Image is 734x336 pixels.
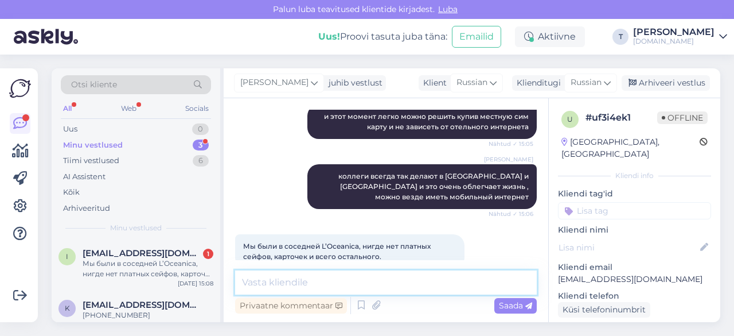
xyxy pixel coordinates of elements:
span: Minu vestlused [110,223,162,233]
span: Offline [657,111,708,124]
div: Arhiveeritud [63,203,110,214]
div: # uf3i4ek1 [585,111,657,125]
button: Emailid [452,26,501,48]
span: u [567,115,573,123]
div: Klient [419,77,447,89]
div: [DATE] 15:08 [178,279,213,288]
div: [PHONE_NUMBER] [83,310,213,320]
div: AI Assistent [63,171,106,183]
div: [PERSON_NAME] [633,28,715,37]
b: Uus! [318,31,340,42]
div: Tiimi vestlused [63,155,119,167]
span: i [66,252,68,261]
div: Мы были в соседней L’Oceanica, нигде нет платных сейфов, карточек и всего остального. [83,258,213,279]
div: Kõik [63,187,80,198]
span: [PERSON_NAME] [240,76,309,89]
span: Kuhhar@mail.ru [83,300,202,310]
span: и этот момент легко можно решить купив местную сим карту и не зависеть от отельного интернета [324,112,530,131]
div: Minu vestlused [63,140,123,151]
div: [DATE] 13:10 [179,320,213,329]
div: Web [119,101,139,116]
span: K [65,304,70,312]
span: Nähtud ✓ 15:06 [489,210,533,218]
div: Küsi telefoninumbrit [558,302,650,318]
div: 1 [203,249,213,259]
p: Kliendi nimi [558,224,711,236]
span: Мы были в соседней L’Oceanica, нигде нет платных сейфов, карточек и всего остального. [243,242,432,261]
div: 3 [193,140,209,151]
div: Arhiveeri vestlus [622,75,710,91]
img: Askly Logo [9,78,31,99]
span: info@keyman.re [83,248,202,258]
div: Uus [63,123,77,135]
span: коллеги всегда так делают в [GEOGRAPHIC_DATA] и [GEOGRAPHIC_DATA] и это очень облегчает жизнь , м... [338,172,530,201]
div: Socials [183,101,211,116]
div: Privaatne kommentaar [235,298,347,314]
input: Lisa tag [558,202,711,219]
a: [PERSON_NAME][DOMAIN_NAME] [633,28,727,46]
input: Lisa nimi [559,241,698,254]
span: Russian [456,76,487,89]
div: [GEOGRAPHIC_DATA], [GEOGRAPHIC_DATA] [561,136,700,160]
div: 0 [192,123,209,135]
p: Kliendi email [558,261,711,273]
div: Aktiivne [515,26,585,47]
div: Klienditugi [512,77,561,89]
span: Russian [571,76,602,89]
p: [EMAIL_ADDRESS][DOMAIN_NAME] [558,273,711,285]
div: juhib vestlust [324,77,382,89]
p: Kliendi tag'id [558,188,711,200]
p: Kliendi telefon [558,290,711,302]
div: All [61,101,74,116]
div: 6 [193,155,209,167]
span: Luba [435,4,461,14]
div: Kliendi info [558,171,711,181]
div: Proovi tasuta juba täna: [318,30,447,44]
div: [DOMAIN_NAME] [633,37,715,46]
span: Nähtud ✓ 15:05 [489,140,533,148]
span: [PERSON_NAME] [484,155,533,164]
span: Otsi kliente [71,79,117,91]
div: T [612,29,628,45]
span: Saada [499,300,532,311]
